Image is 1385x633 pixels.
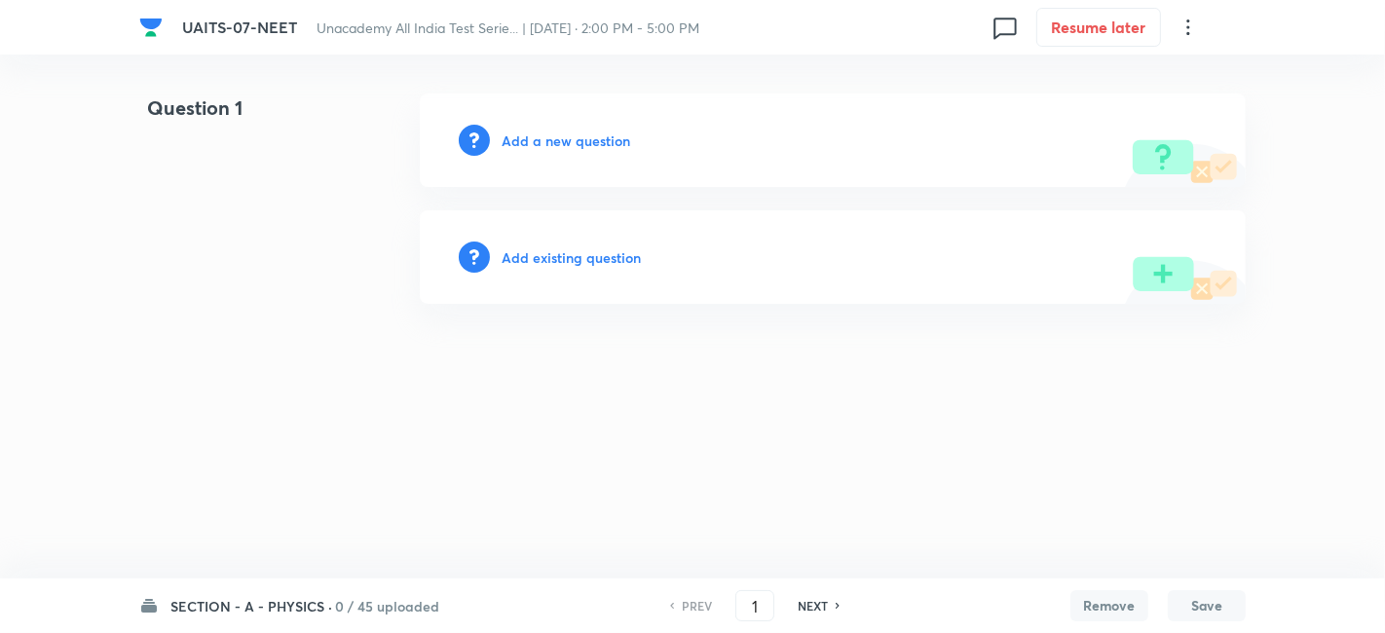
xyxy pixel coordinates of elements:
[317,19,699,37] span: Unacademy All India Test Serie... | [DATE] · 2:00 PM - 5:00 PM
[798,597,828,614] h6: NEXT
[139,93,357,138] h4: Question 1
[182,17,297,37] span: UAITS-07-NEET
[139,16,163,39] img: Company Logo
[502,130,630,151] h6: Add a new question
[1168,590,1246,621] button: Save
[682,597,712,614] h6: PREV
[1036,8,1161,47] button: Resume later
[1070,590,1148,621] button: Remove
[139,16,167,39] a: Company Logo
[335,596,439,616] h6: 0 / 45 uploaded
[502,247,641,268] h6: Add existing question
[170,596,332,616] h6: SECTION - A - PHYSICS ·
